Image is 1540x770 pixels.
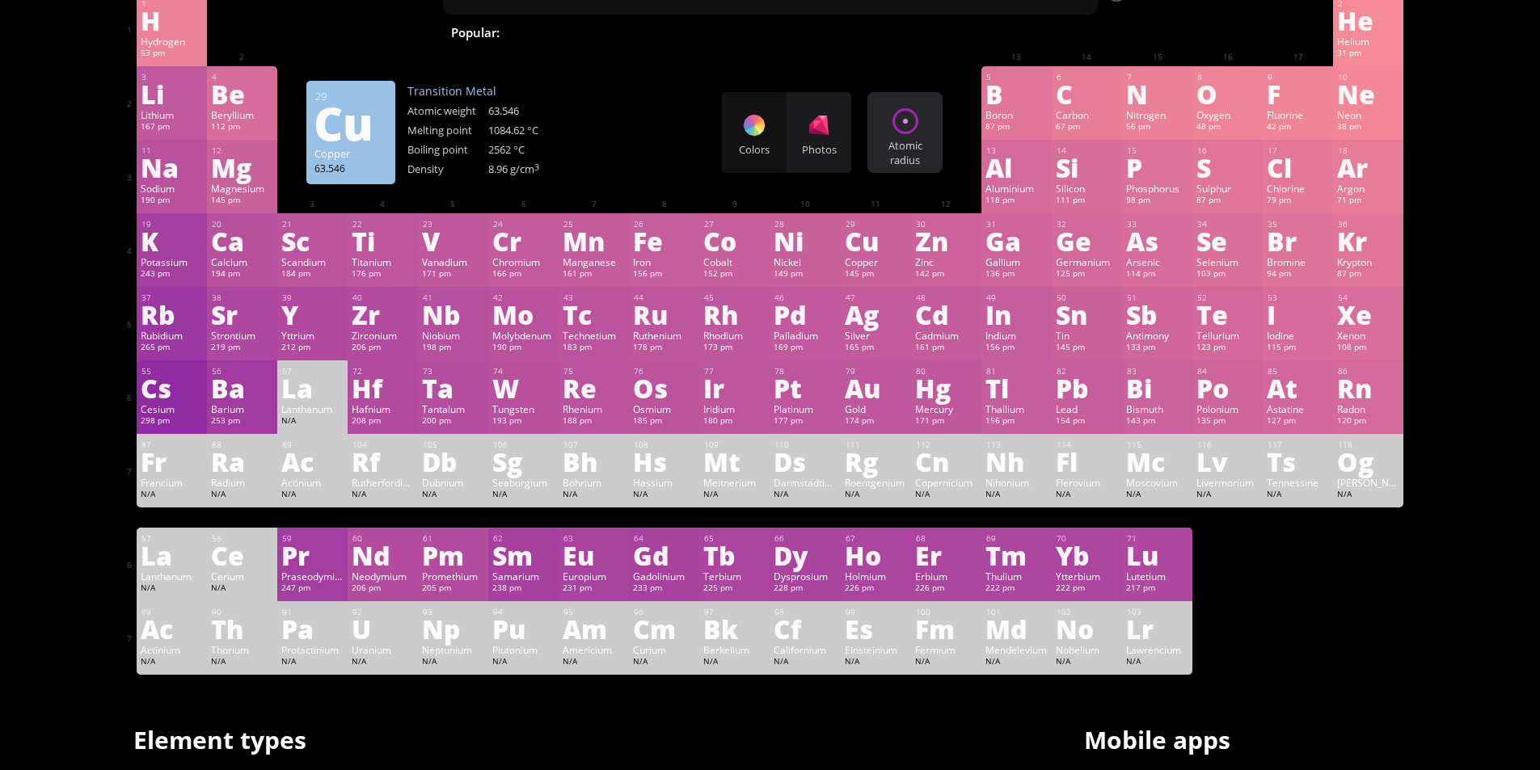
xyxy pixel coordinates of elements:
[634,292,695,303] div: 44
[1056,342,1118,355] div: 145 pm
[352,329,414,342] div: Zirconium
[825,32,829,43] sub: 4
[703,402,766,415] div: Iridium
[1126,342,1188,355] div: 133 pm
[1337,154,1399,180] div: Ar
[915,268,977,281] div: 142 pm
[352,375,414,401] div: Hf
[1337,195,1399,208] div: 71 pm
[1196,121,1259,134] div: 48 pm
[1126,108,1188,121] div: Nitrogen
[1337,121,1399,134] div: 38 pm
[1127,219,1188,229] div: 33
[643,32,648,43] sub: 2
[1338,219,1399,229] div: 36
[141,35,203,48] div: Hydrogen
[1056,255,1118,268] div: Germanium
[141,292,203,303] div: 37
[1126,81,1188,107] div: N
[281,329,344,342] div: Yttrium
[986,145,1048,156] div: 13
[352,402,414,415] div: Hafnium
[845,268,907,281] div: 145 pm
[845,329,907,342] div: Silver
[737,23,778,42] span: HCl
[986,219,1048,229] div: 31
[1126,182,1188,195] div: Phosphorus
[1268,145,1329,156] div: 17
[1267,375,1329,401] div: At
[492,402,555,415] div: Tungsten
[1267,154,1329,180] div: Cl
[422,268,484,281] div: 171 pm
[1337,255,1399,268] div: Krypton
[985,402,1048,415] div: Thallium
[141,154,203,180] div: Na
[1337,228,1399,254] div: Kr
[633,255,695,268] div: Iron
[915,228,977,254] div: Zn
[563,255,625,268] div: Manganese
[352,268,414,281] div: 176 pm
[423,219,484,229] div: 23
[1196,154,1259,180] div: S
[1197,72,1259,82] div: 8
[1126,255,1188,268] div: Arsenic
[352,255,414,268] div: Titanium
[352,292,414,303] div: 40
[1196,375,1259,401] div: Po
[1337,81,1399,107] div: Ne
[1337,182,1399,195] div: Argon
[1127,292,1188,303] div: 51
[492,375,555,401] div: W
[703,255,766,268] div: Cobalt
[423,292,484,303] div: 41
[694,32,698,43] sub: 2
[985,154,1048,180] div: Al
[211,255,273,268] div: Calcium
[1267,182,1329,195] div: Chlorine
[787,142,851,157] div: Photos
[915,402,977,415] div: Mercury
[1057,145,1118,156] div: 14
[967,23,1085,42] span: [MEDICAL_DATA]
[422,301,484,327] div: Nb
[281,342,344,355] div: 212 pm
[985,329,1048,342] div: Indium
[633,342,695,355] div: 178 pm
[1056,154,1118,180] div: Si
[845,402,907,415] div: Gold
[703,375,766,401] div: Ir
[407,83,569,99] div: Transition Metal
[141,72,203,82] div: 3
[1056,182,1118,195] div: Silicon
[774,402,836,415] div: Platinum
[141,195,203,208] div: 190 pm
[211,375,273,401] div: Ba
[1056,329,1118,342] div: Tin
[407,103,488,118] div: Atomic weight
[1126,228,1188,254] div: As
[985,255,1048,268] div: Gallium
[314,146,387,161] div: Copper
[422,375,484,401] div: Ta
[422,402,484,415] div: Tantalum
[492,329,555,342] div: Molybdenum
[211,154,273,180] div: Mg
[783,23,885,42] span: H SO + NaOH
[774,228,836,254] div: Ni
[534,162,539,173] sup: 3
[774,301,836,327] div: Pd
[1338,145,1399,156] div: 18
[1337,7,1399,33] div: He
[211,329,273,342] div: Strontium
[1196,81,1259,107] div: O
[1337,48,1399,61] div: 31 pm
[915,375,977,401] div: Hg
[845,228,907,254] div: Cu
[1057,366,1118,377] div: 82
[1268,219,1329,229] div: 35
[212,72,273,82] div: 4
[563,268,625,281] div: 161 pm
[314,162,387,175] div: 63.546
